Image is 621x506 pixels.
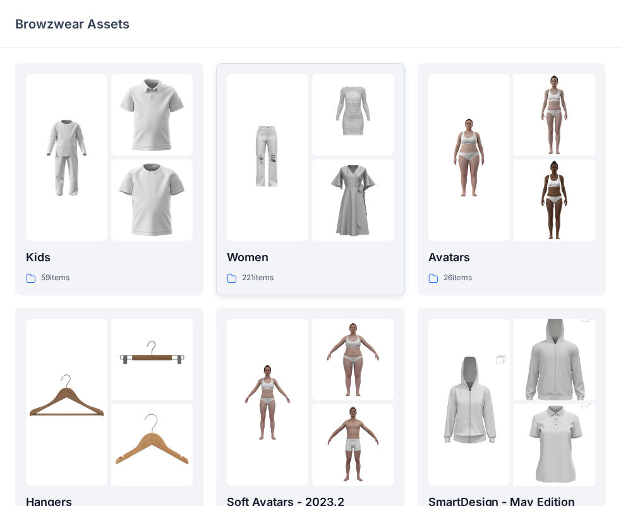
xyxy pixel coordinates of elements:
p: Kids [26,249,193,266]
img: folder 2 [514,299,595,421]
img: folder 1 [428,117,510,199]
p: 221 items [242,271,274,285]
img: folder 3 [514,159,595,241]
a: folder 1folder 2folder 3Women221items [216,63,404,295]
img: folder 2 [312,74,394,156]
img: folder 1 [26,117,107,199]
img: folder 3 [312,159,394,241]
p: Women [227,249,394,266]
p: Browzwear Assets [15,15,130,33]
a: folder 1folder 2folder 3Kids59items [15,63,203,295]
p: Avatars [428,249,595,266]
img: folder 3 [111,404,193,486]
img: folder 3 [111,159,193,241]
p: 26 items [443,271,472,285]
img: folder 1 [227,361,308,443]
img: folder 2 [111,319,193,400]
img: folder 2 [111,74,193,156]
img: folder 1 [26,361,107,443]
img: folder 1 [428,341,510,464]
p: 59 items [41,271,69,285]
img: folder 2 [514,74,595,156]
img: folder 3 [312,404,394,486]
img: folder 1 [227,117,308,199]
img: folder 2 [312,319,394,400]
a: folder 1folder 2folder 3Avatars26items [418,63,606,295]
